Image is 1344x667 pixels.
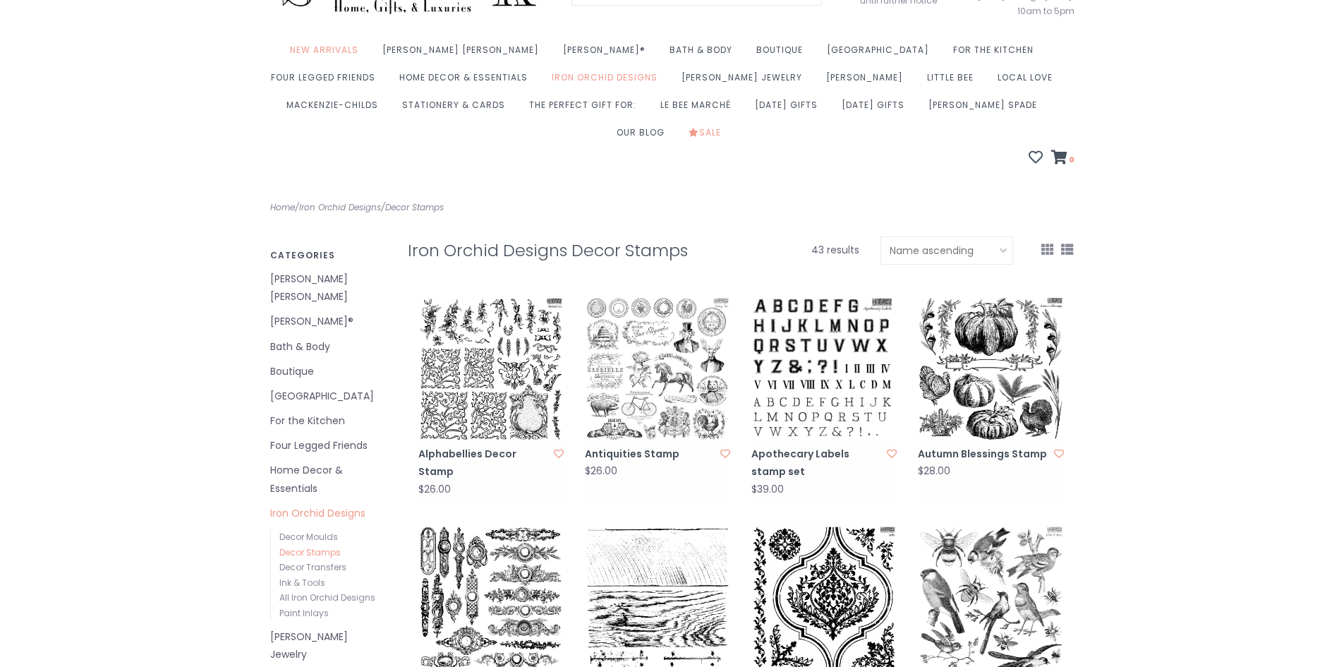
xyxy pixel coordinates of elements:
a: Boutique [270,363,387,380]
a: [GEOGRAPHIC_DATA] [270,387,387,405]
a: New Arrivals [290,40,365,68]
a: [DATE] Gifts [755,95,825,123]
a: Our Blog [617,123,672,150]
a: Local Love [998,68,1060,95]
a: Home Decor & Essentials [399,68,535,95]
a: [PERSON_NAME] Jewelry [270,628,387,663]
a: For the Kitchen [953,40,1041,68]
img: Apothecary Labels stamp set [751,296,897,442]
a: Paint Inlays [279,607,329,619]
a: Decor Moulds [279,531,338,543]
a: [GEOGRAPHIC_DATA] [827,40,936,68]
a: Decor Stamps [279,546,341,558]
a: [PERSON_NAME] [826,68,910,95]
h3: Categories [270,251,387,260]
a: The perfect gift for: [529,95,643,123]
a: Iron Orchid Designs [299,201,381,213]
img: Autumn Blessings Stamp [918,296,1063,442]
a: Iron Orchid Designs [270,505,387,522]
a: Decor Stamps [385,201,444,213]
a: Antiquities Stamp [585,445,716,463]
a: Four Legged Friends [271,68,382,95]
a: Le Bee Marché [660,95,738,123]
div: / / [260,200,672,215]
a: For the Kitchen [270,412,387,430]
a: Add to wishlist [1054,447,1064,461]
a: [PERSON_NAME] [PERSON_NAME] [382,40,546,68]
a: Alphabellies Decor Stamp [418,445,550,481]
img: Iron Orchid Designs Alphabellies Decor Stamp [418,296,564,442]
div: $28.00 [918,466,950,476]
a: Ink & Tools [279,577,325,589]
a: Sale [689,123,728,150]
a: MacKenzie-Childs [286,95,385,123]
a: [PERSON_NAME]® [270,313,387,330]
div: $39.00 [751,484,784,495]
a: Bath & Body [270,338,387,356]
a: Add to wishlist [720,447,730,461]
a: Home [270,201,295,213]
span: 43 results [811,243,859,257]
div: $26.00 [585,466,617,476]
a: Autumn Blessings Stamp [918,445,1049,463]
a: Decor Transfers [279,561,346,573]
a: 0 [1051,152,1074,166]
a: Apothecary Labels stamp set [751,445,883,481]
h1: Iron Orchid Designs Decor Stamps [408,241,705,260]
a: [PERSON_NAME]® [563,40,653,68]
a: Iron Orchid Designs [552,68,665,95]
a: Home Decor & Essentials [270,462,387,497]
span: 0 [1067,154,1074,165]
a: Add to wishlist [554,447,564,461]
a: [DATE] Gifts [842,95,912,123]
a: [PERSON_NAME] Jewelry [682,68,809,95]
div: $26.00 [418,484,451,495]
a: Bath & Body [670,40,739,68]
img: Antiquities Stamp [585,296,730,442]
a: [PERSON_NAME] Spade [928,95,1044,123]
a: Boutique [756,40,810,68]
a: All Iron Orchid Designs [279,591,375,603]
a: [PERSON_NAME] [PERSON_NAME] [270,270,387,306]
a: Four Legged Friends [270,437,387,455]
a: Little Bee [927,68,981,95]
a: Stationery & Cards [402,95,512,123]
a: Add to wishlist [887,447,897,461]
